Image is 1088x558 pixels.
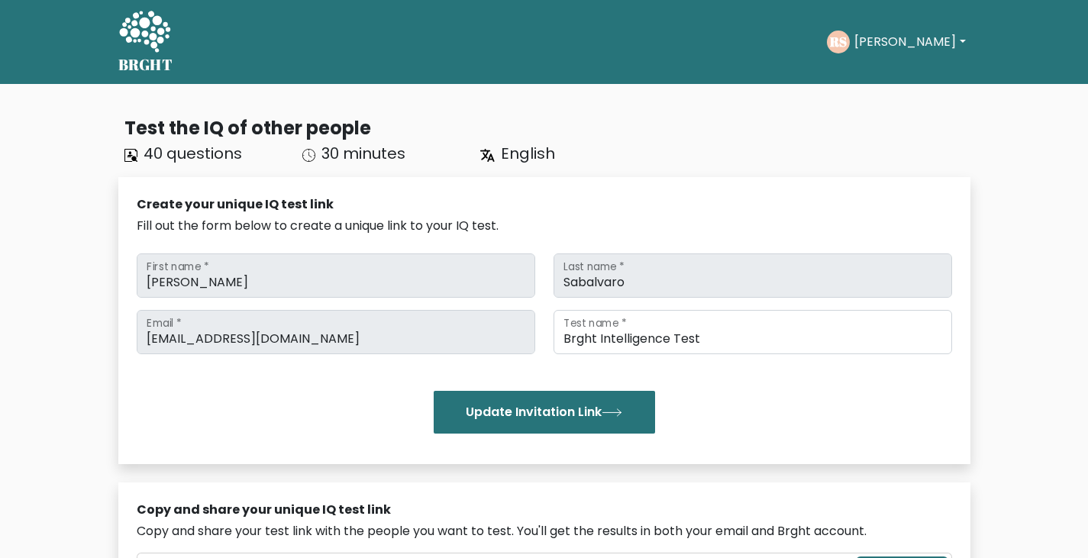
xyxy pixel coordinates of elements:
[137,195,952,214] div: Create your unique IQ test link
[850,32,970,52] button: [PERSON_NAME]
[137,217,952,235] div: Fill out the form below to create a unique link to your IQ test.
[144,143,242,164] span: 40 questions
[137,501,952,519] div: Copy and share your unique IQ test link
[501,143,555,164] span: English
[137,253,535,298] input: First name
[321,143,405,164] span: 30 minutes
[434,391,655,434] button: Update Invitation Link
[137,522,952,540] div: Copy and share your test link with the people you want to test. You'll get the results in both yo...
[118,56,173,74] h5: BRGHT
[829,33,847,50] text: RS
[554,310,952,354] input: Test name
[137,310,535,354] input: Email
[554,253,952,298] input: Last name
[124,115,970,142] div: Test the IQ of other people
[118,6,173,78] a: BRGHT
